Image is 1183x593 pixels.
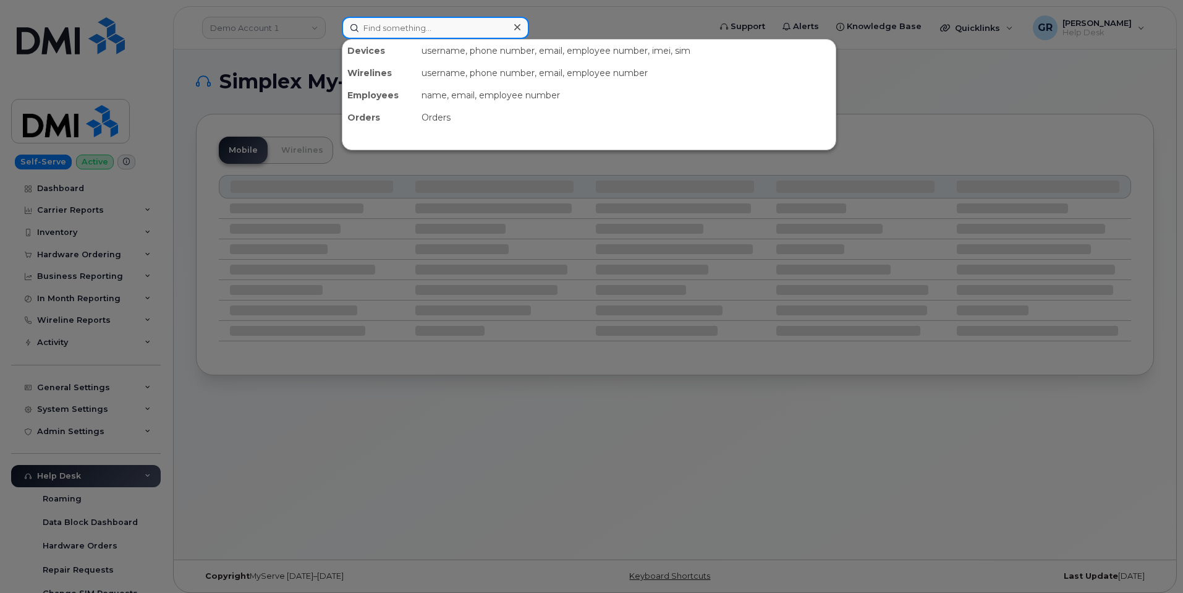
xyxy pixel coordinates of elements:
[342,62,417,84] div: Wirelines
[342,84,417,106] div: Employees
[417,106,836,129] div: Orders
[342,40,417,62] div: Devices
[417,62,836,84] div: username, phone number, email, employee number
[417,84,836,106] div: name, email, employee number
[417,40,836,62] div: username, phone number, email, employee number, imei, sim
[342,106,417,129] div: Orders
